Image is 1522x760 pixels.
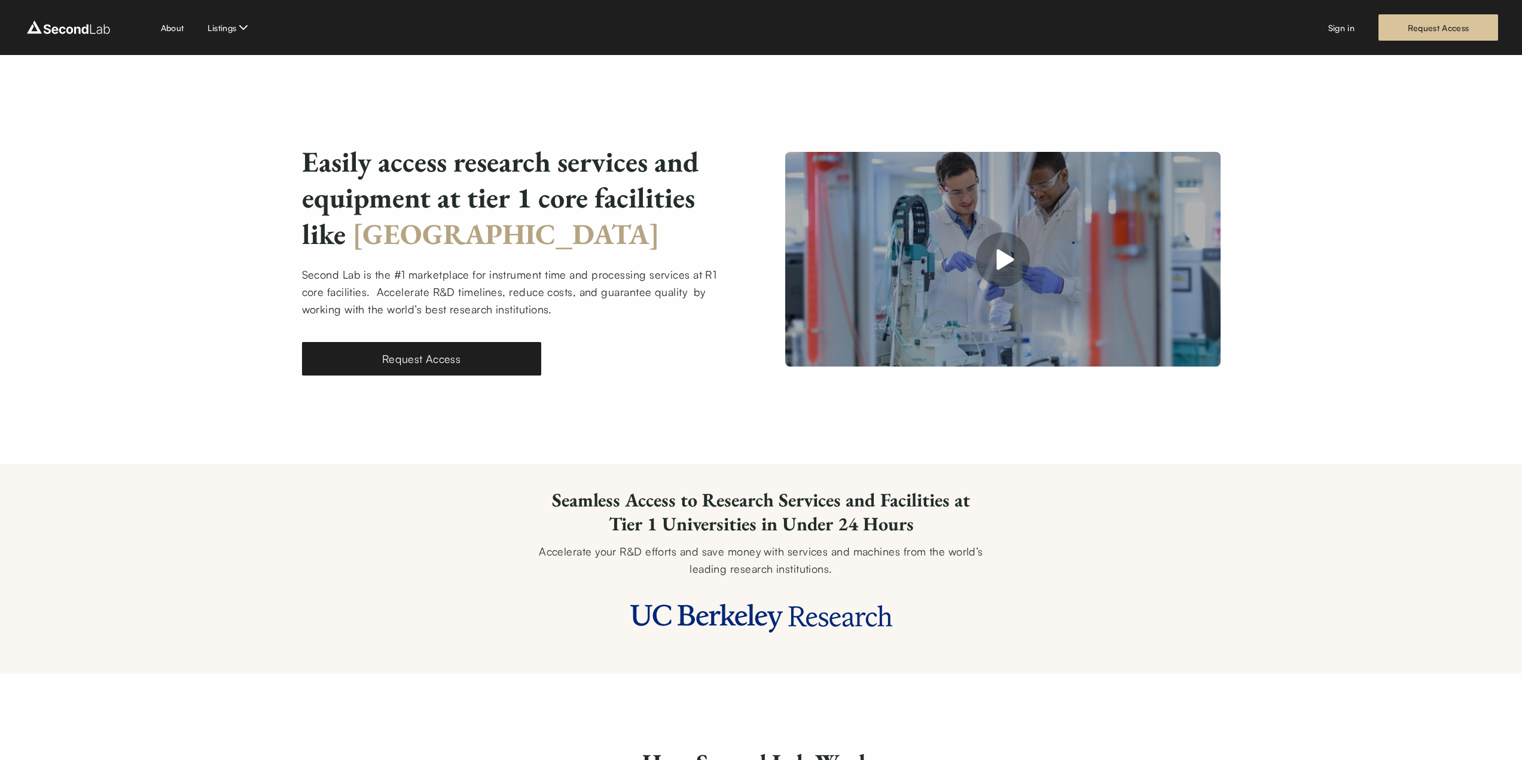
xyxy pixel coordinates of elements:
span: [GEOGRAPHIC_DATA] [352,215,660,252]
div: Second Lab is the #1 marketplace for instrument time and processing services at R1 core facilitie... [302,266,737,318]
img: UC Berkeley Research [613,578,910,649]
button: Listings [208,20,251,35]
img: logo [24,18,113,37]
div: Accelerate your R&D efforts and save money with services and machines from the world’s leading re... [535,543,987,578]
a: Request Access [302,342,541,376]
a: Request Access [1378,14,1498,41]
img: play [990,246,1015,272]
h1: Easily access research services and equipment at tier 1 core facilities like [302,144,737,252]
h2: Seamless Access to Research Services and Facilities at Tier 1 Universities in Under 24 Hours [302,488,1221,536]
a: About [161,22,184,34]
a: Sign in [1328,22,1355,34]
